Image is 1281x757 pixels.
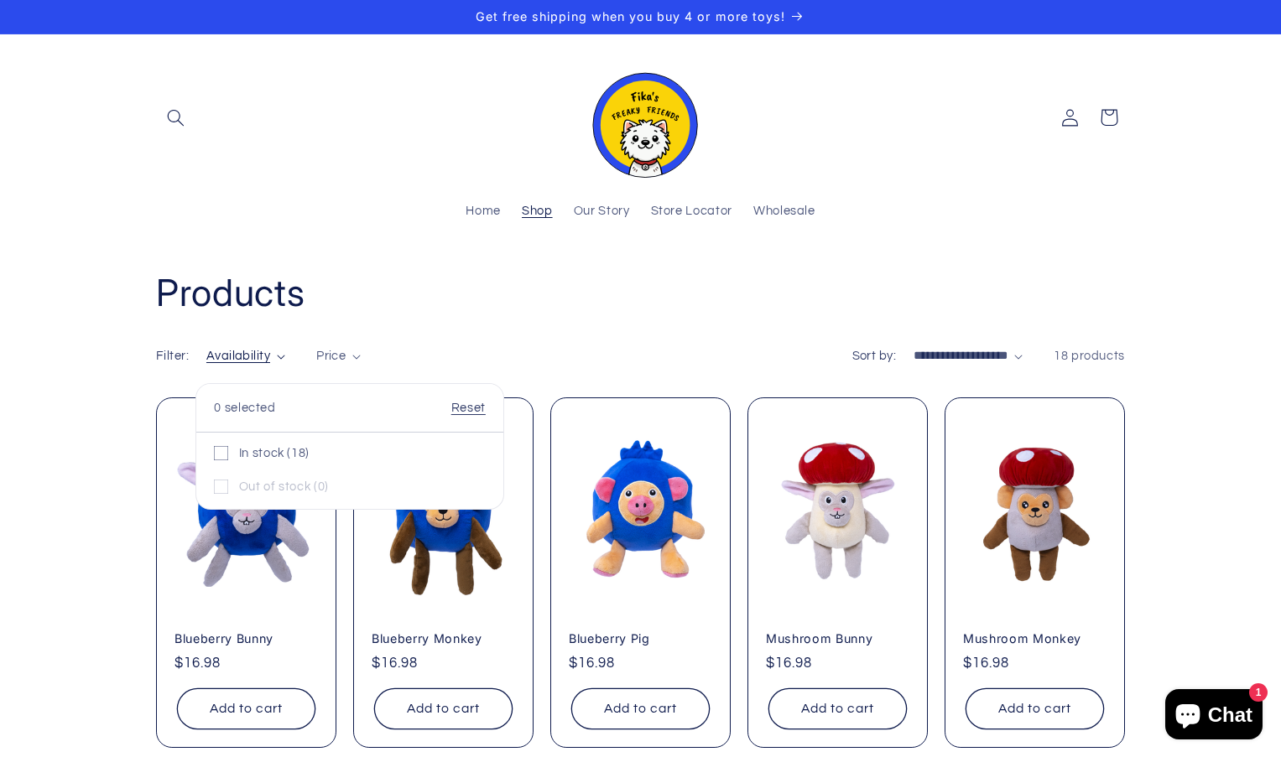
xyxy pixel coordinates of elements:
[476,9,785,23] span: Get free shipping when you buy 4 or more toys!
[451,397,486,419] a: Reset
[456,194,512,231] a: Home
[466,204,501,220] span: Home
[651,204,732,220] span: Store Locator
[522,204,553,220] span: Shop
[511,194,563,231] a: Shop
[156,98,195,137] summary: Search
[582,58,700,178] img: Fika's Freaky Friends
[640,194,742,231] a: Store Locator
[742,194,825,231] a: Wholesale
[214,402,275,414] span: 0 selected
[575,51,706,184] a: Fika's Freaky Friends
[574,204,630,220] span: Our Story
[753,204,815,220] span: Wholesale
[239,446,310,462] span: In stock (18)
[206,347,285,366] summary: Availability (0 selected)
[563,194,640,231] a: Our Story
[1160,689,1268,744] inbox-online-store-chat: Shopify online store chat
